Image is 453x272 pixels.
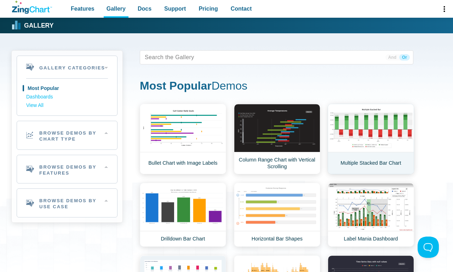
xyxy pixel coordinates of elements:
[107,4,126,13] span: Gallery
[328,183,414,247] a: Label Mania Dashboard
[12,1,52,14] a: ZingChart Logo. Click to return to the homepage
[164,4,186,13] span: Support
[399,54,410,61] span: Or
[140,183,226,247] a: Drilldown Bar Chart
[71,4,94,13] span: Features
[140,79,413,95] h1: Demos
[17,121,117,149] h2: Browse Demos By Chart Type
[385,54,399,61] span: And
[140,79,212,92] strong: Most Popular
[12,20,53,31] a: Gallery
[234,183,320,247] a: Horizontal Bar Shapes
[17,155,117,183] h2: Browse Demos By Features
[138,4,151,13] span: Docs
[231,4,252,13] span: Contact
[140,104,226,174] a: Bullet Chart with Image Labels
[234,104,320,174] a: Column Range Chart with Vertical Scrolling
[17,189,117,217] h2: Browse Demos By Use Case
[24,23,53,29] strong: Gallery
[328,104,414,174] a: Multiple Stacked Bar Chart
[26,101,108,110] a: View All
[199,4,218,13] span: Pricing
[26,93,108,101] a: Dashboards
[26,84,108,93] a: Most Popular
[418,237,439,258] iframe: Toggle Customer Support
[17,56,117,78] h2: Gallery Categories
